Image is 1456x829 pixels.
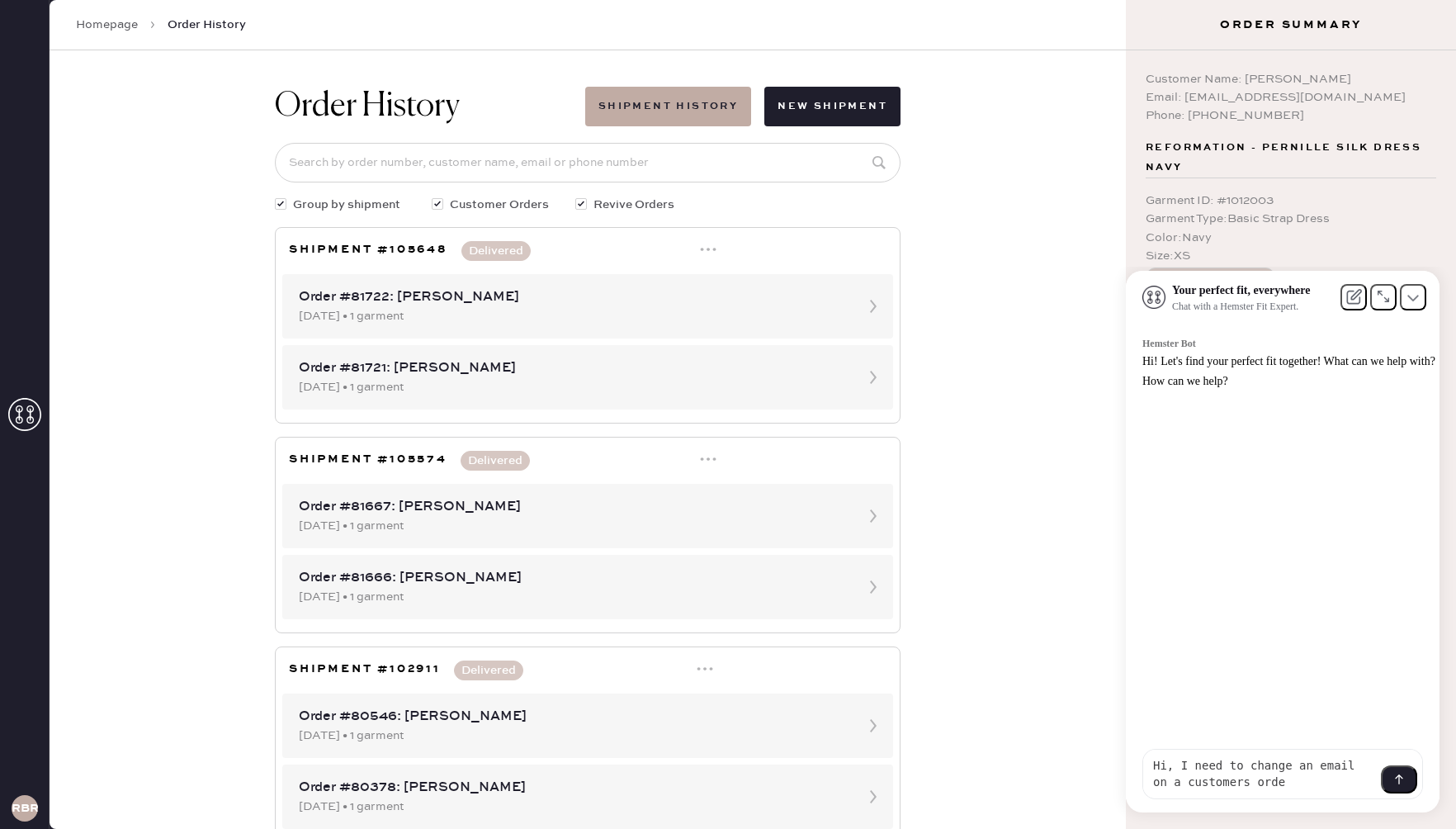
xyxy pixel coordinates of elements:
h3: Shipment #105648 [289,241,448,261]
div: Order #81722: [PERSON_NAME] [299,287,847,307]
div: Order #80546: [PERSON_NAME] [299,707,847,727]
button: New Shipment [764,87,901,126]
iframe: Front Chat [1106,267,1456,829]
div: [DATE] • 1 garment [299,588,847,606]
div: Customer Name: [PERSON_NAME] [1146,70,1436,88]
div: Order #81666: [PERSON_NAME] [299,568,847,588]
div: [DATE] • 1 garment [299,727,847,745]
div: [DATE] • 1 garment [299,798,847,816]
div: Order #81667: [PERSON_NAME] [299,497,847,517]
button: Delivered [454,661,523,680]
div: Order #80378: [PERSON_NAME] [299,778,847,798]
div: Email: [EMAIL_ADDRESS][DOMAIN_NAME] [1146,88,1436,107]
a: Homepage [76,17,138,33]
h1: Order History [275,87,460,126]
div: Garment Type : Basic Strap Dress [1146,210,1436,228]
div: [DATE] • 1 garment [299,378,847,396]
div: [DATE] • 1 garment [299,307,847,325]
div: Garment ID : # 1012003 [1146,192,1436,210]
span: Group by shipment [293,196,400,214]
div: [DATE] • 1 garment [299,517,847,535]
span: Revive Orders [593,196,674,214]
div: Color : Navy [1146,229,1436,247]
h3: Shipment #102911 [289,661,441,680]
button: Delivered [461,451,530,471]
div: Size : XS [1146,247,1436,265]
h3: RBRA [12,803,38,814]
button: Shipment History [585,87,751,126]
div: Order #81721: [PERSON_NAME] [299,358,847,378]
span: Customer Orders [450,196,549,214]
span: Reformation - Pernille Silk Dress Navy [1146,138,1436,178]
div: Phone: [PHONE_NUMBER] [1146,107,1436,125]
input: Search by order number, customer name, email or phone number [275,143,901,182]
h3: Shipment #105574 [289,451,447,471]
h3: Order Summary [1126,17,1456,33]
button: Delivered [461,241,531,261]
span: Order History [168,17,246,33]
